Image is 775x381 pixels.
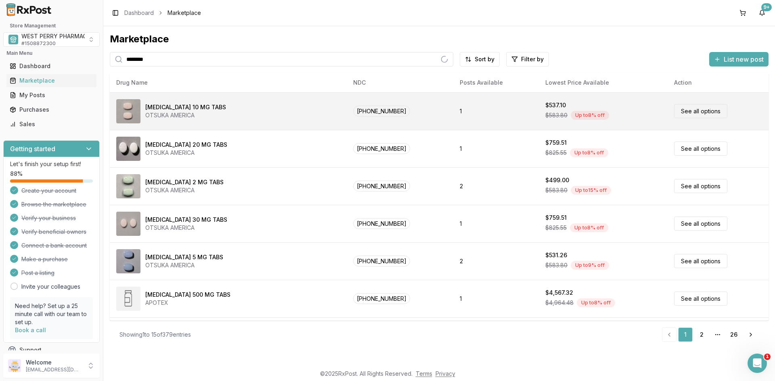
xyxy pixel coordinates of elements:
[21,242,87,250] span: Connect a bank account
[10,160,93,168] p: Let's finish your setup first!
[145,111,226,119] div: OTSUKA AMERICA
[539,73,668,92] th: Lowest Price Available
[145,186,224,194] div: OTSUKA AMERICA
[6,117,96,131] a: Sales
[353,218,410,229] span: [PHONE_NUMBER]
[545,251,567,259] div: $531.26
[545,224,567,232] span: $825.55
[678,327,693,342] a: 1
[545,214,567,222] div: $759.51
[145,299,230,307] div: APOTEX
[674,217,727,231] a: See all options
[353,293,410,304] span: [PHONE_NUMBER]
[416,370,432,377] a: Terms
[453,167,539,205] td: 2
[6,50,96,56] h2: Main Menu
[116,99,140,123] img: Abilify 10 MG TABS
[6,73,96,88] a: Marketplace
[545,149,567,157] span: $825.55
[453,92,539,130] td: 1
[21,200,86,208] span: Browse the marketplace
[15,302,88,326] p: Need help? Set up a 25 minute call with our team to set up.
[674,254,727,268] a: See all options
[545,111,568,119] span: $583.80
[116,137,140,161] img: Abilify 20 MG TABS
[545,101,566,109] div: $537.10
[26,358,82,366] p: Welcome
[577,298,615,307] div: Up to 8 % off
[145,253,223,261] div: [MEDICAL_DATA] 5 MG TABS
[21,32,103,40] span: WEST PERRY PHARMACY INC
[10,91,93,99] div: My Posts
[545,139,567,147] div: $759.51
[145,291,230,299] div: [MEDICAL_DATA] 500 MG TABS
[10,62,93,70] div: Dashboard
[453,73,539,92] th: Posts Available
[674,104,727,118] a: See all options
[674,179,727,193] a: See all options
[21,214,76,222] span: Verify your business
[21,40,56,47] span: # 1508872300
[709,56,769,64] a: List new post
[668,73,769,92] th: Action
[10,144,55,154] h3: Getting started
[3,103,100,116] button: Purchases
[3,23,100,29] h2: Store Management
[6,88,96,102] a: My Posts
[8,359,21,372] img: User avatar
[10,170,23,178] span: 88 %
[145,103,226,111] div: [MEDICAL_DATA] 10 MG TABS
[453,130,539,167] td: 1
[436,370,455,377] a: Privacy
[545,289,573,297] div: $4,567.32
[145,261,223,269] div: OTSUKA AMERICA
[727,327,741,342] a: 26
[145,216,227,224] div: [MEDICAL_DATA] 30 MG TABS
[571,111,609,120] div: Up to 8 % off
[116,287,140,311] img: Abiraterone Acetate 500 MG TABS
[353,106,410,117] span: [PHONE_NUMBER]
[119,331,191,339] div: Showing 1 to 15 of 379 entries
[10,106,93,114] div: Purchases
[3,74,100,87] button: Marketplace
[21,187,76,195] span: Create your account
[3,89,100,102] button: My Posts
[353,181,410,192] span: [PHONE_NUMBER]
[743,327,759,342] a: Go to next page
[3,32,100,47] button: Select a view
[694,327,709,342] a: 2
[674,291,727,306] a: See all options
[724,54,764,64] span: List new post
[21,255,68,263] span: Make a purchase
[764,354,771,360] span: 1
[145,224,227,232] div: OTSUKA AMERICA
[571,261,609,270] div: Up to 9 % off
[124,9,154,17] a: Dashboard
[347,73,453,92] th: NDC
[145,178,224,186] div: [MEDICAL_DATA] 2 MG TABS
[756,6,769,19] button: 9+
[116,174,140,198] img: Abilify 2 MG TABS
[145,141,227,149] div: [MEDICAL_DATA] 20 MG TABS
[674,142,727,156] a: See all options
[545,299,574,307] span: $4,964.48
[761,3,772,11] div: 9+
[21,283,80,291] a: Invite your colleagues
[116,212,140,236] img: Abilify 30 MG TABS
[475,55,494,63] span: Sort by
[571,186,611,195] div: Up to 15 % off
[21,228,86,236] span: Verify beneficial owners
[521,55,544,63] span: Filter by
[124,9,201,17] nav: breadcrumb
[506,52,549,67] button: Filter by
[6,102,96,117] a: Purchases
[110,33,769,46] div: Marketplace
[748,354,767,373] iframe: Intercom live chat
[353,143,410,154] span: [PHONE_NUMBER]
[21,269,54,277] span: Post a listing
[145,149,227,157] div: OTSUKA AMERICA
[545,176,569,184] div: $499.00
[168,9,201,17] span: Marketplace
[10,77,93,85] div: Marketplace
[26,366,82,373] p: [EMAIL_ADDRESS][DOMAIN_NAME]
